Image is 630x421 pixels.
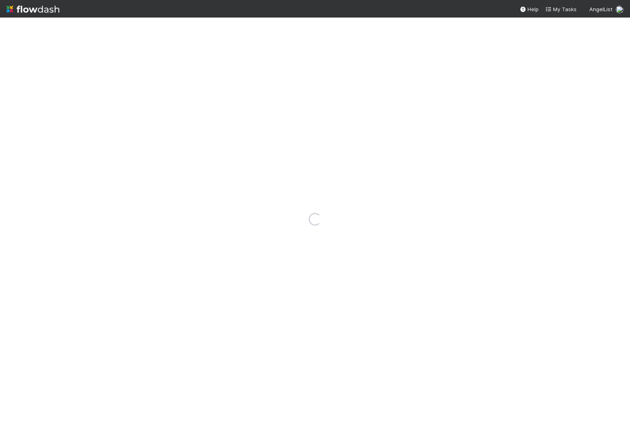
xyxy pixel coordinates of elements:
[545,5,577,13] a: My Tasks
[6,2,59,16] img: logo-inverted-e16ddd16eac7371096b0.svg
[616,6,624,14] img: avatar_eed832e9-978b-43e4-b51e-96e46fa5184b.png
[589,6,612,12] span: AngelList
[520,5,539,13] div: Help
[545,6,577,12] span: My Tasks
